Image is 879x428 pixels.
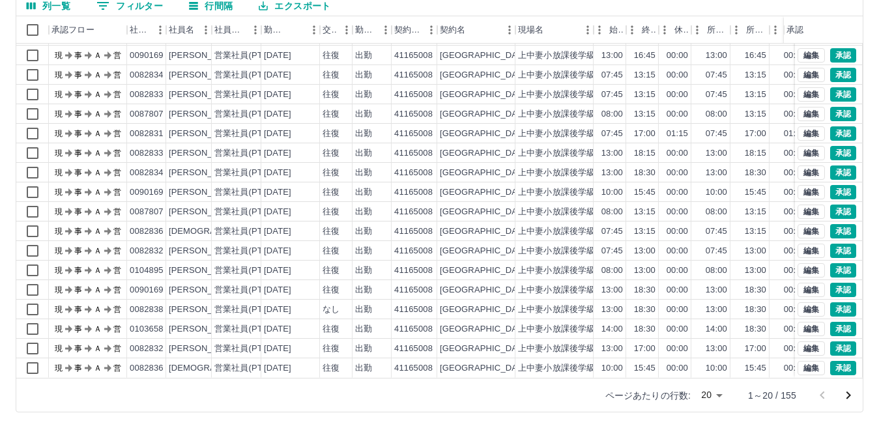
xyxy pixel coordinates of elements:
[264,50,291,62] div: [DATE]
[214,50,283,62] div: 営業社員(PT契約)
[707,16,728,44] div: 所定開始
[786,16,803,44] div: 承認
[394,50,433,62] div: 41165008
[264,69,291,81] div: [DATE]
[601,128,623,140] div: 07:45
[323,206,339,218] div: 往復
[674,16,689,44] div: 休憩
[130,206,164,218] div: 0087807
[394,245,433,257] div: 41165008
[634,186,656,199] div: 15:45
[394,167,433,179] div: 41165008
[214,225,283,238] div: 営業社員(PT契約)
[745,108,766,121] div: 13:15
[830,146,856,160] button: 承認
[74,51,82,60] text: 事
[394,147,433,160] div: 41165008
[392,16,437,44] div: 契約コード
[830,341,856,356] button: 承認
[440,225,530,238] div: [GEOGRAPHIC_DATA]
[784,206,805,218] div: 00:00
[745,128,766,140] div: 17:00
[214,16,246,44] div: 社員区分
[55,188,63,197] text: 現
[169,264,240,277] div: [PERSON_NAME]
[264,108,291,121] div: [DATE]
[634,206,656,218] div: 13:15
[437,16,515,44] div: 契約名
[113,207,121,216] text: 営
[264,89,291,101] div: [DATE]
[355,186,372,199] div: 出勤
[355,89,372,101] div: 出勤
[518,186,595,199] div: 上中妻小放課後学級
[798,68,825,82] button: 編集
[74,90,82,99] text: 事
[355,245,372,257] div: 出勤
[830,361,856,375] button: 承認
[798,48,825,63] button: 編集
[94,90,102,99] text: Ａ
[601,225,623,238] div: 07:45
[830,224,856,238] button: 承認
[634,147,656,160] div: 18:15
[634,89,656,101] div: 13:15
[830,68,856,82] button: 承認
[355,16,376,44] div: 勤務区分
[440,167,530,179] div: [GEOGRAPHIC_DATA]
[355,50,372,62] div: 出勤
[798,263,825,278] button: 編集
[706,206,727,218] div: 08:00
[130,69,164,81] div: 0082834
[440,89,530,101] div: [GEOGRAPHIC_DATA]
[830,205,856,219] button: 承認
[169,245,240,257] div: [PERSON_NAME]
[113,90,121,99] text: 営
[130,245,164,257] div: 0082832
[706,108,727,121] div: 08:00
[830,165,856,180] button: 承認
[667,206,688,218] div: 00:00
[264,225,291,238] div: [DATE]
[323,50,339,62] div: 往復
[376,20,396,40] button: メニュー
[320,16,353,44] div: 交通費
[214,264,283,277] div: 営業社員(PT契約)
[518,128,595,140] div: 上中妻小放課後学級
[609,16,624,44] div: 始業
[74,207,82,216] text: 事
[394,108,433,121] div: 41165008
[214,186,283,199] div: 営業社員(PT契約)
[798,87,825,102] button: 編集
[169,69,240,81] div: [PERSON_NAME]
[214,128,283,140] div: 営業社員(PT契約)
[706,167,727,179] div: 13:00
[784,128,805,140] div: 01:15
[798,224,825,238] button: 編集
[169,50,240,62] div: [PERSON_NAME]
[94,188,102,197] text: Ａ
[784,245,805,257] div: 00:00
[518,167,595,179] div: 上中妻小放課後学級
[113,227,121,236] text: 営
[706,89,727,101] div: 07:45
[745,89,766,101] div: 13:15
[601,147,623,160] div: 13:00
[634,50,656,62] div: 16:45
[745,50,766,62] div: 16:45
[440,186,530,199] div: [GEOGRAPHIC_DATA]
[214,69,283,81] div: 営業社員(PT契約)
[746,16,767,44] div: 所定終業
[706,50,727,62] div: 13:00
[323,186,339,199] div: 往復
[113,70,121,79] text: 営
[74,129,82,138] text: 事
[518,147,595,160] div: 上中妻小放課後学級
[518,206,595,218] div: 上中妻小放課後学級
[830,185,856,199] button: 承認
[355,147,372,160] div: 出勤
[169,186,240,199] div: [PERSON_NAME]
[634,69,656,81] div: 13:15
[74,70,82,79] text: 事
[745,167,766,179] div: 18:30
